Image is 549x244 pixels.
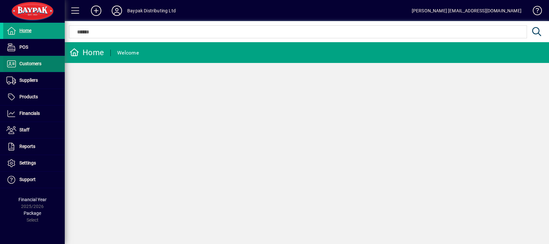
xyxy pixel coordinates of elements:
a: Products [3,89,65,105]
span: Package [24,211,41,216]
span: Reports [19,144,35,149]
a: POS [3,39,65,55]
a: Customers [3,56,65,72]
button: Profile [106,5,127,17]
a: Support [3,172,65,188]
a: Staff [3,122,65,138]
div: Baypak Distributing Ltd [127,6,176,16]
div: [PERSON_NAME] [EMAIL_ADDRESS][DOMAIN_NAME] [412,6,521,16]
a: Suppliers [3,72,65,89]
span: Support [19,177,36,182]
span: Staff [19,127,29,132]
a: Settings [3,155,65,171]
div: Welcome [117,48,139,58]
span: Financial Year [18,197,47,202]
div: Home [70,47,104,58]
span: Home [19,28,31,33]
a: Reports [3,139,65,155]
span: Products [19,94,38,99]
button: Add [86,5,106,17]
span: Customers [19,61,41,66]
span: POS [19,44,28,50]
a: Financials [3,105,65,122]
span: Settings [19,160,36,165]
a: Knowledge Base [528,1,541,22]
span: Financials [19,111,40,116]
span: Suppliers [19,78,38,83]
